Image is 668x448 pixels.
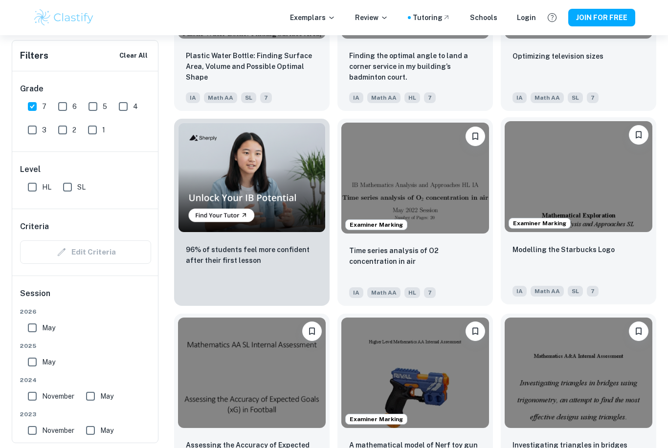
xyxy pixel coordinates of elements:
[117,48,150,63] button: Clear All
[568,9,635,26] button: JOIN FOR FREE
[531,286,564,297] span: Math AA
[20,341,151,350] span: 2025
[349,245,481,267] p: Time series analysis of O2 concentration in air
[100,391,113,402] span: May
[186,92,200,103] span: IA
[466,321,485,341] button: Please log in to bookmark exemplars
[20,376,151,384] span: 2024
[355,12,388,23] p: Review
[20,288,151,307] h6: Session
[512,286,527,297] span: IA
[72,125,76,135] span: 2
[337,119,493,306] a: Examiner MarkingPlease log in to bookmark exemplarsTime series analysis of O2 concentration in ai...
[20,410,151,419] span: 2023
[20,240,151,264] div: Criteria filters are unavailable when searching by topic
[178,123,326,233] img: Thumbnail
[20,307,151,316] span: 2026
[512,244,615,255] p: Modelling the Starbucks Logo
[531,92,564,103] span: Math AA
[404,287,420,298] span: HL
[102,125,105,135] span: 1
[341,318,489,428] img: Math AA IA example thumbnail: A mathematical model of Nerf toy gun bul
[260,92,272,103] span: 7
[349,92,363,103] span: IA
[42,425,74,436] span: November
[587,92,599,103] span: 7
[413,12,450,23] a: Tutoring
[367,287,401,298] span: Math AA
[346,415,407,424] span: Examiner Marking
[367,92,401,103] span: Math AA
[20,164,151,175] h6: Level
[505,318,652,428] img: Math AA IA example thumbnail: Investigating triangles in bridges using
[512,92,527,103] span: IA
[629,125,648,145] button: Please log in to bookmark exemplars
[501,119,656,306] a: Examiner MarkingPlease log in to bookmark exemplarsModelling the Starbucks LogoIAMath AASL7
[587,286,599,297] span: 7
[629,321,648,341] button: Please log in to bookmark exemplars
[341,123,489,234] img: Math AA IA example thumbnail: Time series analysis of O2 concentration
[20,49,48,63] h6: Filters
[466,127,485,146] button: Please log in to bookmark exemplars
[509,219,570,228] span: Examiner Marking
[20,221,49,233] h6: Criteria
[424,287,436,298] span: 7
[42,125,46,135] span: 3
[100,425,113,436] span: May
[544,9,560,26] button: Help and Feedback
[404,92,420,103] span: HL
[103,101,107,112] span: 5
[568,286,583,297] span: SL
[42,322,55,333] span: May
[72,101,77,112] span: 6
[42,357,55,367] span: May
[42,182,51,192] span: HL
[178,318,326,428] img: Math AA IA example thumbnail: Assessing the Accuracy of Expected Goals
[302,321,322,341] button: Please log in to bookmark exemplars
[241,92,256,103] span: SL
[349,50,481,83] p: Finding the optimal angle to land a corner service in my building’s badminton court.
[186,50,318,83] p: Plastic Water Bottle: Finding Surface Area, Volume and Possible Optimal Shape
[42,391,74,402] span: November
[568,92,583,103] span: SL
[33,8,95,27] img: Clastify logo
[20,83,151,95] h6: Grade
[42,101,46,112] span: 7
[424,92,436,103] span: 7
[517,12,536,23] a: Login
[133,101,138,112] span: 4
[470,12,497,23] a: Schools
[505,121,652,232] img: Math AA IA example thumbnail: Modelling the Starbucks Logo
[349,287,363,298] span: IA
[290,12,335,23] p: Exemplars
[174,119,330,306] a: Thumbnail96% of students feel more confident after their first lesson
[512,51,603,62] p: Optimizing television sizes
[204,92,237,103] span: Math AA
[77,182,86,192] span: SL
[346,220,407,229] span: Examiner Marking
[186,244,318,266] p: 96% of students feel more confident after their first lesson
